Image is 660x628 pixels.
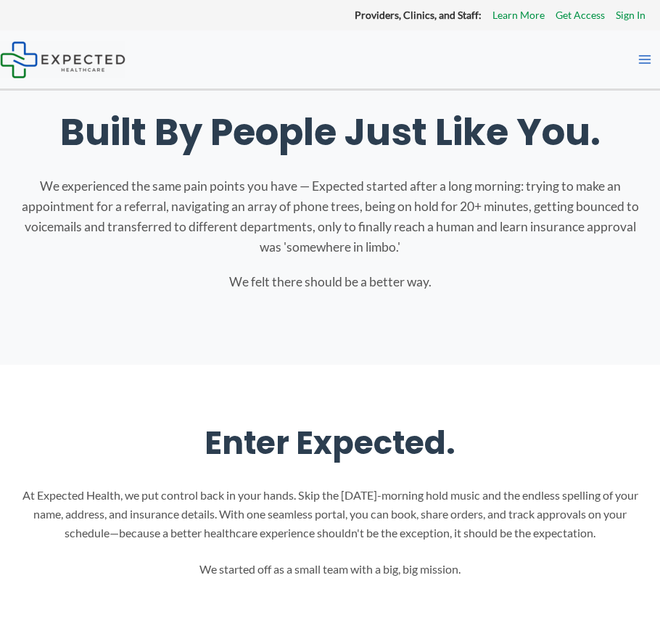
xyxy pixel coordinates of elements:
[556,6,605,25] a: Get Access
[492,6,545,25] a: Learn More
[355,9,482,21] strong: Providers, Clinics, and Staff:
[15,560,645,579] p: We started off as a small team with a big, big mission.
[630,44,660,75] button: Main menu toggle
[15,110,645,154] h1: Built By People Just Like You.
[15,486,645,542] p: At Expected Health, we put control back in your hands. Skip the [DATE]-morning hold music and the...
[15,176,645,257] p: We experienced the same pain points you have — Expected started after a long morning: trying to m...
[616,6,645,25] a: Sign In
[15,423,645,464] h2: Enter Expected.
[15,272,645,292] p: We felt there should be a better way.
